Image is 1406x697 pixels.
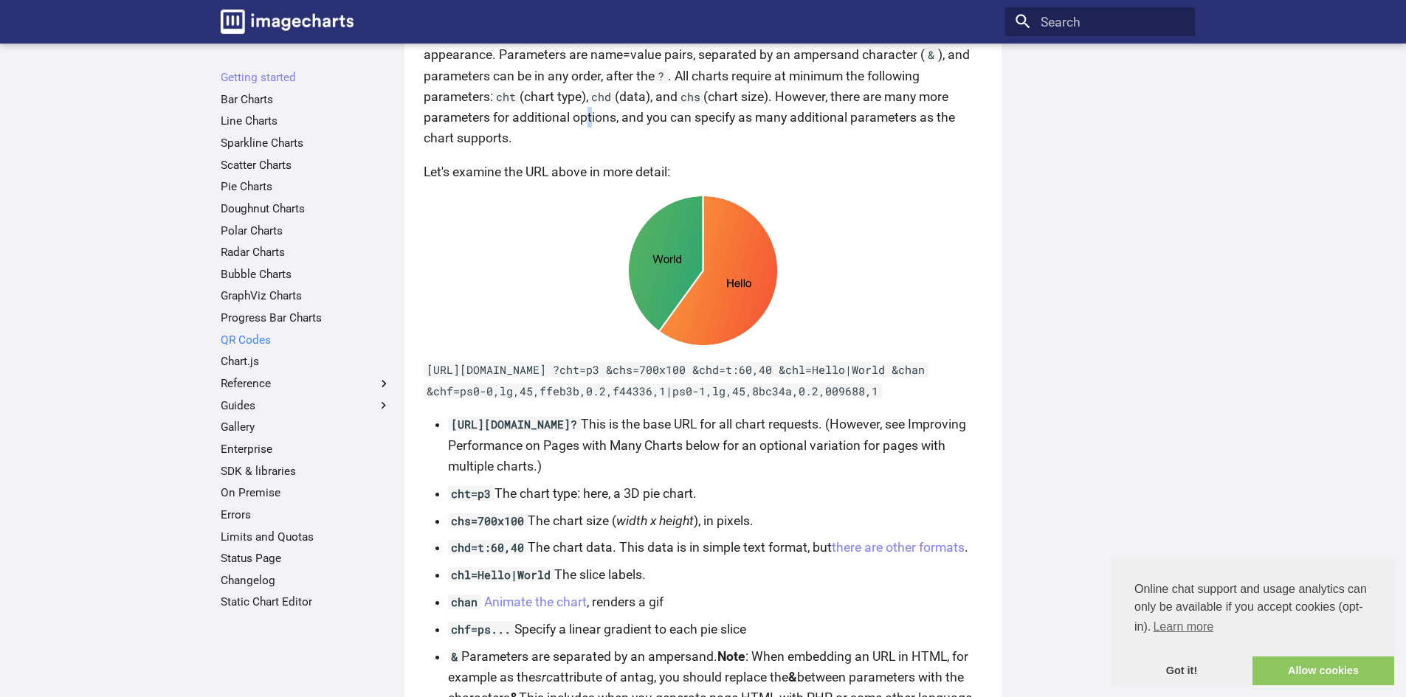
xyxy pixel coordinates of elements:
code: chd [588,89,615,104]
a: Status Page [221,551,391,566]
code: [URL][DOMAIN_NAME]? [448,417,581,431]
input: Search [1005,7,1195,37]
a: Animate the chart [484,594,587,609]
a: allow cookies [1252,656,1394,686]
a: QR Codes [221,333,391,347]
a: Chart.js [221,354,391,369]
li: The slice labels. [448,564,982,585]
p: All URLs start with followed by the parameters that specify chart data and appearance. Parameters... [424,24,982,148]
a: Doughnut Charts [221,201,391,216]
a: GraphViz Charts [221,288,391,303]
strong: Note [717,649,745,664]
li: Specify a linear gradient to each pie slice [448,619,982,639]
p: Let's examine the URL above in more detail: [424,162,982,182]
li: This is the base URL for all chart requests. (However, see Improving Performance on Pages with Ma... [448,414,982,476]
a: Enterprise [221,442,391,457]
a: Static Chart Editor [221,594,391,609]
a: Limits and Quotas [221,530,391,544]
code: chl=Hello|World [448,567,554,582]
li: The chart size ( ), in pixels. [448,510,982,531]
a: Radar Charts [221,245,391,260]
div: cookieconsent [1111,557,1394,685]
li: The chart data. This data is in simple text format, but . [448,537,982,558]
a: SDK & libraries [221,464,391,479]
a: Polar Charts [221,223,391,238]
a: Gallery [221,420,391,434]
code: [URL][DOMAIN_NAME] ?cht=p3 &chs=700x100 &chd=t:60,40 &chl=Hello|World &chan &chf=ps0-0,lg,45,ffeb... [424,362,928,398]
code: chs=700x100 [448,513,528,528]
li: The chart type: here, a 3D pie chart. [448,483,982,504]
label: Guides [221,398,391,413]
code: chd=t:60,40 [448,540,528,555]
a: learn more about cookies [1151,616,1216,638]
a: Bubble Charts [221,267,391,282]
a: Changelog [221,573,391,588]
a: Bar Charts [221,92,391,107]
a: Sparkline Charts [221,136,391,150]
em: width x height [616,513,694,528]
a: Pie Charts [221,179,391,194]
li: , renders a gif [448,592,982,612]
a: Image-Charts documentation [214,3,360,40]
code: cht=p3 [448,486,494,501]
a: Getting started [221,70,391,85]
a: there are other formats [832,540,965,555]
code: cht [493,89,520,104]
span: Online chat support and usage analytics can only be available if you accept cookies (opt-in). [1134,580,1371,638]
code: chs [678,89,704,104]
label: Reference [221,376,391,391]
em: src [535,670,553,684]
a: On Premise [221,485,391,500]
code: & [448,649,461,664]
code: chan [448,594,481,609]
a: dismiss cookie message [1111,656,1252,686]
img: logo [221,10,354,34]
code: & [925,47,938,62]
code: chf=ps... [448,622,514,637]
img: chart [424,195,982,346]
a: Progress Bar Charts [221,311,391,325]
strong: & [788,670,797,684]
a: Errors [221,507,391,522]
a: Scatter Charts [221,158,391,173]
a: Line Charts [221,114,391,128]
code: ? [655,69,668,83]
